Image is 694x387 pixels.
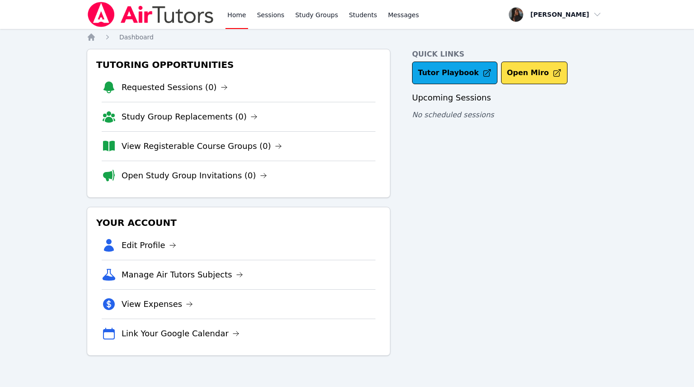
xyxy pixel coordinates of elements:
[94,57,383,73] h3: Tutoring Opportunities
[412,91,607,104] h3: Upcoming Sessions
[122,239,176,252] a: Edit Profile
[122,140,282,153] a: View Registerable Course Groups (0)
[501,62,567,84] button: Open Miro
[87,33,607,42] nav: Breadcrumb
[122,268,243,281] a: Manage Air Tutors Subjects
[119,33,154,41] span: Dashboard
[94,215,383,231] h3: Your Account
[122,110,258,123] a: Study Group Replacements (0)
[412,110,494,119] span: No scheduled sessions
[388,10,419,19] span: Messages
[119,33,154,42] a: Dashboard
[122,298,193,311] a: View Expenses
[412,49,607,60] h4: Quick Links
[122,169,267,182] a: Open Study Group Invitations (0)
[122,327,239,340] a: Link Your Google Calendar
[122,81,228,94] a: Requested Sessions (0)
[412,62,497,84] a: Tutor Playbook
[87,2,215,27] img: Air Tutors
